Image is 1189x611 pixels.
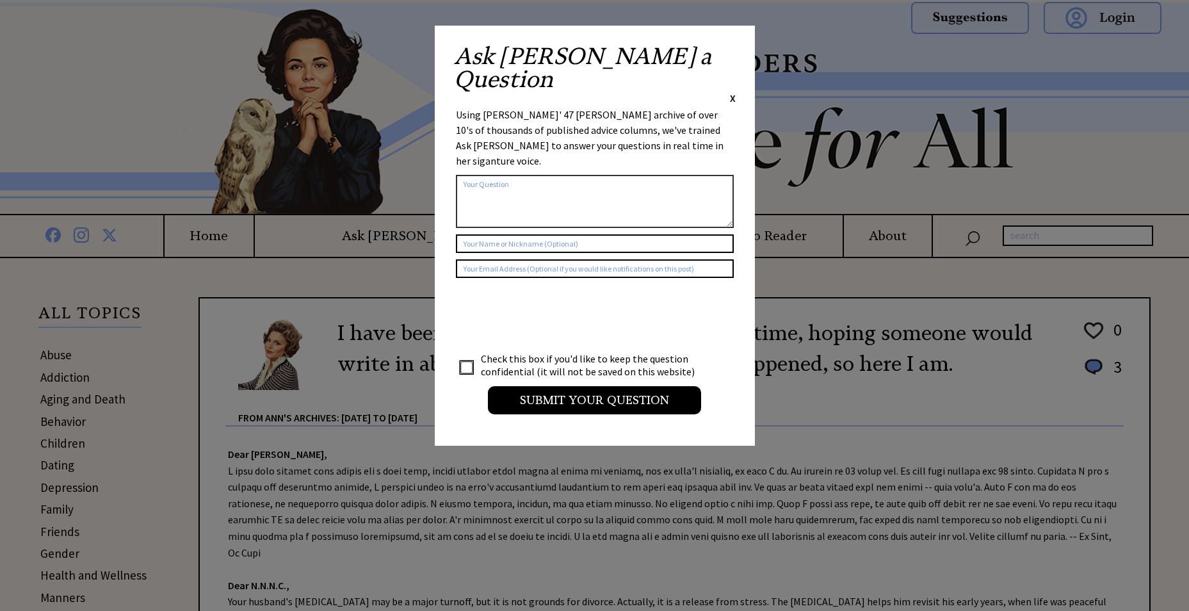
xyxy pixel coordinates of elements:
[456,259,734,278] input: Your Email Address (Optional if you would like notifications on this post)
[456,107,734,168] div: Using [PERSON_NAME]' 47 [PERSON_NAME] archive of over 10's of thousands of published advice colum...
[730,92,736,104] span: X
[454,45,736,91] h2: Ask [PERSON_NAME] a Question
[456,291,651,341] iframe: reCAPTCHA
[488,386,701,414] input: Submit your Question
[480,352,707,379] td: Check this box if you'd like to keep the question confidential (it will not be saved on this webs...
[456,234,734,253] input: Your Name or Nickname (Optional)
